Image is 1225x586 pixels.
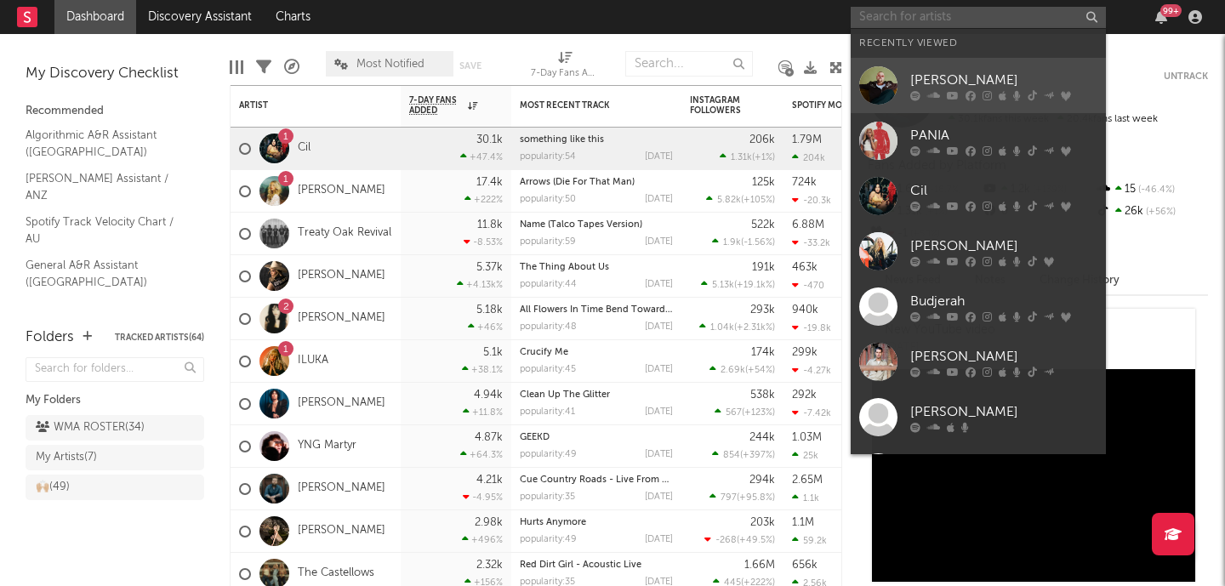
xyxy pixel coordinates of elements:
div: 206k [749,134,775,145]
div: 7-Day Fans Added (7-Day Fans Added) [531,64,599,84]
span: +2.31k % [737,323,772,333]
a: Blusher [851,445,1106,500]
span: 1.04k [710,323,734,333]
div: [DATE] [645,365,673,374]
div: ( ) [712,236,775,247]
div: 26k [1095,201,1208,223]
span: +54 % [748,366,772,375]
div: 203k [750,517,775,528]
div: 174k [751,347,775,358]
div: 11.8k [477,219,503,230]
div: [DATE] [645,407,673,417]
div: -4.27k [792,365,831,376]
div: 4.87k [475,432,503,443]
div: 6.88M [792,219,824,230]
div: WMA ROSTER ( 34 ) [36,418,145,438]
div: PANIA [910,125,1097,145]
div: [PERSON_NAME] [910,401,1097,422]
input: Search for artists [851,7,1106,28]
div: 5.37k [476,262,503,273]
div: 292k [792,390,817,401]
a: [PERSON_NAME] [298,396,385,411]
a: [PERSON_NAME] [298,311,385,326]
div: 538k [750,390,775,401]
div: 5.1k [483,347,503,358]
div: 2.65M [792,475,823,486]
a: [PERSON_NAME] [851,58,1106,113]
a: 🙌🏼(49) [26,475,204,500]
a: Crucify Me [520,348,568,357]
span: -46.4 % [1136,185,1175,195]
div: ( ) [712,449,775,460]
div: 1.03M [792,432,822,443]
span: +19.1k % [737,281,772,290]
div: [DATE] [645,322,673,332]
div: ( ) [704,534,775,545]
div: popularity: 48 [520,322,577,332]
div: 244k [749,432,775,443]
a: All Flowers In Time Bend Towards The Sun [520,305,709,315]
div: 17.4k [476,177,503,188]
div: Edit Columns [230,43,243,92]
div: popularity: 44 [520,280,577,289]
div: +38.1 % [462,364,503,375]
div: My Folders [26,390,204,411]
a: Clean Up The Glitter [520,390,610,400]
div: popularity: 59 [520,237,576,247]
div: A&R Pipeline [284,43,299,92]
a: Red Dirt Girl - Acoustic Live [520,560,641,570]
div: [DATE] [645,237,673,247]
span: +95.8 % [739,493,772,503]
span: +397 % [743,451,772,460]
div: 2.32k [476,560,503,571]
span: 2.69k [721,366,745,375]
span: 797 [721,493,737,503]
a: The Thing About Us [520,263,609,272]
div: Recently Viewed [859,33,1097,54]
span: +1 % [755,153,772,162]
div: something like this [520,135,673,145]
div: popularity: 41 [520,407,575,417]
div: popularity: 45 [520,365,576,374]
div: +222 % [464,194,503,205]
div: -8.53 % [464,236,503,247]
div: popularity: 54 [520,152,576,162]
div: 59.2k [792,535,827,546]
div: 2.98k [475,517,503,528]
a: something like this [520,135,604,145]
div: 30.1k [476,134,503,145]
div: 1.66M [744,560,775,571]
div: 191k [752,262,775,273]
div: -4.95 % [463,492,503,503]
div: +496 % [462,534,503,545]
div: Name (Talco Tapes Version) [520,220,673,230]
a: Cue Country Roads - Live From The [GEOGRAPHIC_DATA] [520,475,778,485]
div: Arrows (Die For That Man) [520,178,673,187]
div: 940k [792,304,818,316]
div: Filters [256,43,271,92]
div: 4.94k [474,390,503,401]
div: ( ) [706,194,775,205]
div: 522k [751,219,775,230]
span: 1.31k [731,153,752,162]
span: Most Notified [356,59,424,70]
div: +46 % [468,321,503,333]
div: -7.42k [792,407,831,418]
div: 25k [792,450,818,461]
div: 1.79M [792,134,822,145]
div: 294k [749,475,775,486]
a: [PERSON_NAME] [851,390,1106,445]
div: -20.3k [792,195,831,206]
div: 🙌🏼 ( 49 ) [36,477,70,498]
button: Save [459,61,481,71]
div: The Thing About Us [520,263,673,272]
div: [DATE] [645,450,673,459]
div: popularity: 49 [520,535,577,544]
a: Name (Talco Tapes Version) [520,220,642,230]
div: Red Dirt Girl - Acoustic Live [520,560,673,570]
div: +64.3 % [460,449,503,460]
span: 5.82k [717,196,741,205]
div: -19.8k [792,322,831,333]
div: 99 + [1160,4,1182,17]
div: popularity: 50 [520,195,576,204]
